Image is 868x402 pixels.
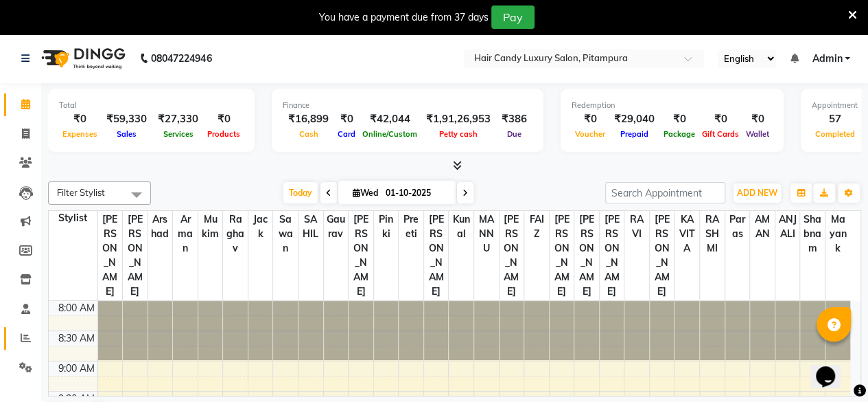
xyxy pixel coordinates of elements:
[550,211,574,300] span: [PERSON_NAME]
[660,129,699,139] span: Package
[374,211,399,243] span: pinki
[283,111,334,127] div: ₹16,899
[204,129,244,139] span: Products
[825,211,850,257] span: mayank
[572,111,609,127] div: ₹0
[699,111,742,127] div: ₹0
[660,111,699,127] div: ₹0
[123,211,148,300] span: [PERSON_NAME]
[609,111,660,127] div: ₹29,040
[436,129,481,139] span: Petty cash
[725,211,750,243] span: paras
[49,211,97,225] div: Stylist
[424,211,449,300] span: [PERSON_NAME]
[319,10,489,25] div: You have a payment due from 37 days
[98,211,123,300] span: [PERSON_NAME]
[56,331,97,346] div: 8:30 AM
[572,129,609,139] span: Voucher
[650,211,675,300] span: [PERSON_NAME]
[324,211,349,243] span: gaurav
[296,129,322,139] span: Cash
[56,301,97,315] div: 8:00 AM
[151,39,211,78] b: 08047224946
[496,111,532,127] div: ₹386
[491,5,535,29] button: Pay
[223,211,248,257] span: Raghav
[474,211,499,257] span: MANNU
[810,347,854,388] iframe: chat widget
[812,111,858,127] div: 57
[101,111,152,127] div: ₹59,330
[504,129,525,139] span: Due
[675,211,699,257] span: KAVITA
[173,211,198,257] span: Arman
[449,211,473,243] span: kunal
[750,211,775,243] span: AMAN
[574,211,599,300] span: [PERSON_NAME]
[59,100,244,111] div: Total
[349,188,382,198] span: Wed
[283,182,318,203] span: Today
[35,39,129,78] img: logo
[57,187,105,198] span: Filter Stylist
[812,52,842,66] span: Admin
[359,129,421,139] span: Online/Custom
[737,188,777,198] span: ADD NEW
[160,129,197,139] span: Services
[775,211,800,243] span: ANJALI
[382,183,450,203] input: 2025-10-01
[742,111,773,127] div: ₹0
[500,211,524,300] span: [PERSON_NAME]
[605,182,725,203] input: Search Appointment
[113,129,140,139] span: Sales
[273,211,298,257] span: sawan
[204,111,244,127] div: ₹0
[734,183,781,203] button: ADD NEW
[298,211,323,243] span: SAHIL
[800,211,825,257] span: shabnam
[334,111,359,127] div: ₹0
[617,129,652,139] span: Prepaid
[624,211,649,243] span: RAVI
[283,100,532,111] div: Finance
[600,211,624,300] span: [PERSON_NAME]
[349,211,373,300] span: [PERSON_NAME]
[59,129,101,139] span: Expenses
[699,129,742,139] span: Gift Cards
[248,211,273,243] span: Jack
[742,129,773,139] span: Wallet
[421,111,496,127] div: ₹1,91,26,953
[812,129,858,139] span: Completed
[56,361,97,376] div: 9:00 AM
[198,211,223,243] span: Mukim
[334,129,359,139] span: Card
[59,111,101,127] div: ₹0
[148,211,173,243] span: Arshad
[152,111,204,127] div: ₹27,330
[700,211,725,257] span: RASHMI
[359,111,421,127] div: ₹42,044
[399,211,423,243] span: preeti
[572,100,773,111] div: Redemption
[524,211,549,243] span: FAIZ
